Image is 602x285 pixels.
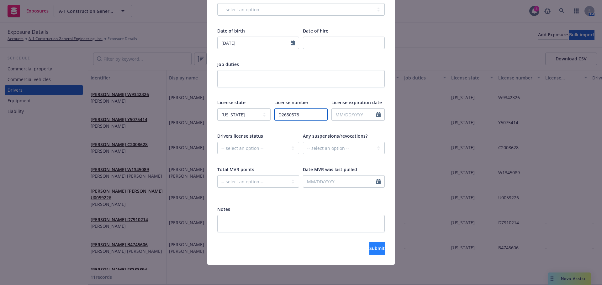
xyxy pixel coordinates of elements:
[217,133,263,139] span: Drivers license status
[331,99,382,105] span: License expiration date
[217,99,246,105] span: License state
[217,166,254,172] span: Total MVR points
[303,166,357,172] span: Date MVR was last pulled
[332,109,376,120] input: MM/DD/YYYY
[217,61,239,67] span: Job duties
[369,245,385,251] span: Submit
[369,242,385,255] button: Submit
[217,206,230,212] span: Notes
[218,37,291,49] input: MM/DD/YYYY
[376,112,381,117] svg: Calendar
[274,99,309,105] span: License number
[303,133,367,139] span: Any suspensions/revocations?
[303,176,376,187] input: MM/DD/YYYY
[291,40,295,45] svg: Calendar
[217,28,245,34] span: Date of birth
[303,28,328,34] span: Date of hire
[376,179,381,184] svg: Calendar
